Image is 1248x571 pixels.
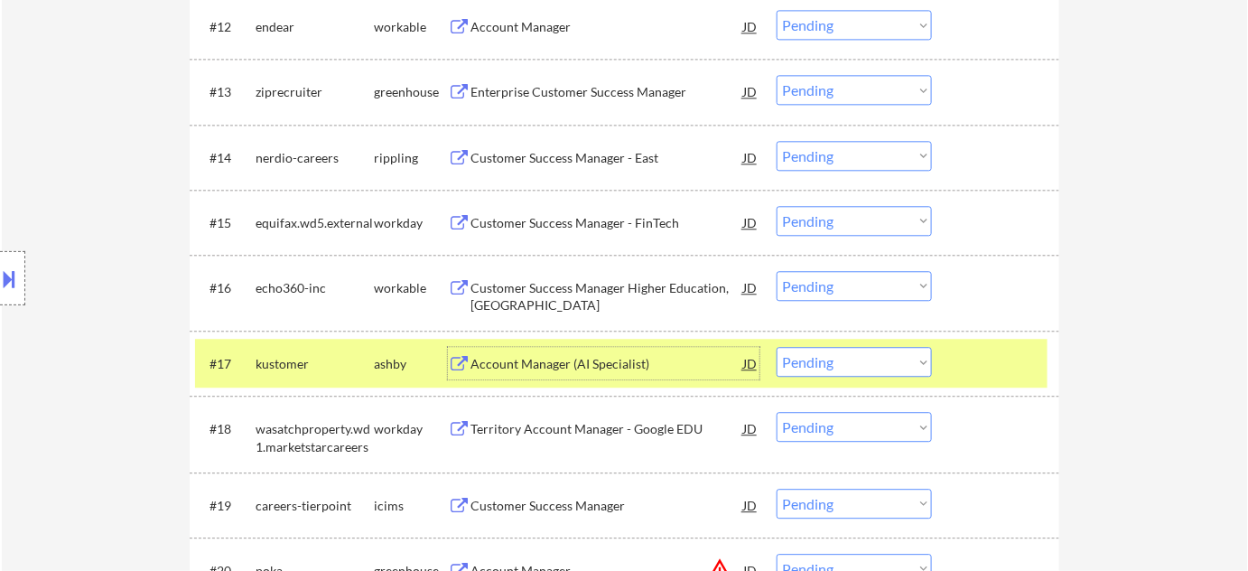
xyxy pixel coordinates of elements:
[256,497,374,515] div: careers-tierpoint
[256,18,374,36] div: endear
[374,18,448,36] div: workable
[470,279,743,314] div: Customer Success Manager Higher Education, [GEOGRAPHIC_DATA]
[210,83,241,101] div: #13
[741,75,759,108] div: JD
[374,214,448,232] div: workday
[741,10,759,42] div: JD
[374,83,448,101] div: greenhouse
[470,149,743,167] div: Customer Success Manager - East
[210,497,241,515] div: #19
[741,347,759,379] div: JD
[470,18,743,36] div: Account Manager
[256,83,374,101] div: ziprecruiter
[470,355,743,373] div: Account Manager (AI Specialist)
[741,412,759,445] div: JD
[470,420,743,438] div: Territory Account Manager - Google EDU
[741,489,759,521] div: JD
[470,497,743,515] div: Customer Success Manager
[470,214,743,232] div: Customer Success Manager - FinTech
[374,355,448,373] div: ashby
[374,420,448,438] div: workday
[741,141,759,173] div: JD
[741,206,759,239] div: JD
[741,271,759,304] div: JD
[374,497,448,515] div: icims
[470,83,743,101] div: Enterprise Customer Success Manager
[210,18,241,36] div: #12
[374,279,448,297] div: workable
[374,149,448,167] div: rippling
